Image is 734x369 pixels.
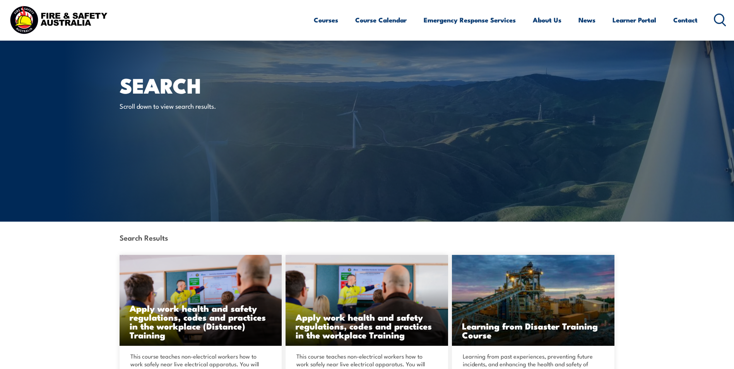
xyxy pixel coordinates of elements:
img: Apply work health and safety regulations, codes and practices in the workplace Training [286,255,448,346]
a: Course Calendar [355,10,407,30]
p: Scroll down to view search results. [120,101,261,110]
strong: Search Results [120,232,168,243]
a: News [578,10,595,30]
h1: Search [120,76,311,94]
h3: Learning from Disaster Training Course [462,321,604,339]
img: Apply work health and safety regulations, codes and practices in the workplace (Distance) Training [120,255,282,346]
a: Learner Portal [613,10,656,30]
h3: Apply work health and safety regulations, codes and practices in the workplace (Distance) Training [130,304,272,339]
img: Learning from Disaster [452,255,614,346]
a: Contact [673,10,698,30]
a: Emergency Response Services [424,10,516,30]
h3: Apply work health and safety regulations, codes and practices in the workplace Training [296,313,438,339]
a: Courses [314,10,338,30]
a: Learning from Disaster Training Course [452,255,614,346]
a: About Us [533,10,561,30]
